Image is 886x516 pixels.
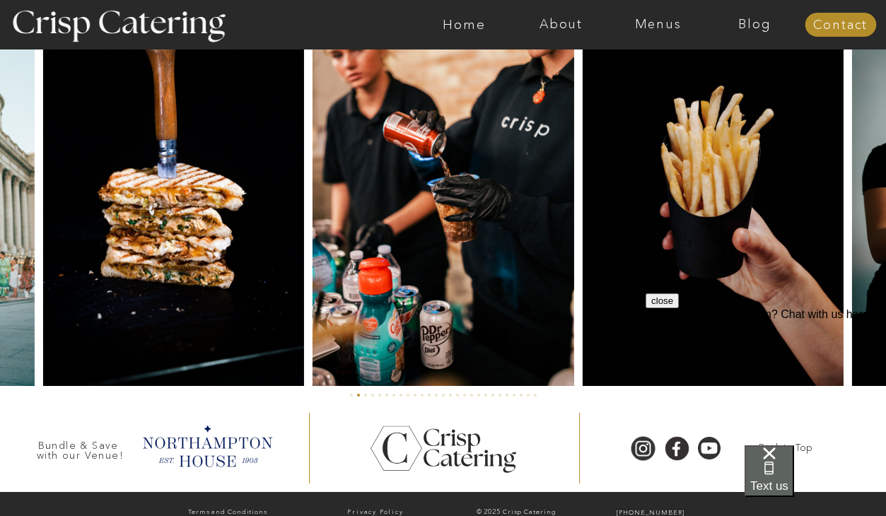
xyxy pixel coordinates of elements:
[646,293,886,463] iframe: podium webchat widget prompt
[513,18,610,32] a: About
[805,18,876,33] a: Contact
[350,394,353,397] li: Page dot 1
[357,394,360,397] li: Page dot 2
[534,394,537,397] li: Page dot 27
[527,394,530,397] li: Page dot 26
[610,18,706,32] a: Menus
[706,18,803,32] a: Blog
[32,440,129,454] h3: Bundle & Save with our Venue!
[416,18,513,32] a: Home
[745,445,886,516] iframe: podium webchat widget bubble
